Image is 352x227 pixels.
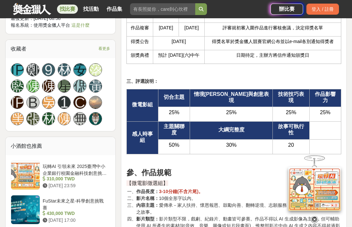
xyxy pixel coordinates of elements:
[288,142,294,148] span: 20
[42,80,55,93] a: 陳
[130,24,150,31] p: 作品複審
[278,91,304,103] strong: 技術技巧表現
[89,113,102,125] img: Avatar
[43,163,108,175] div: 玩轉AI 引領未來 2025臺灣中小企業銀行校園金融科技創意挑戰賽
[58,80,71,93] a: 星
[81,5,101,14] a: 找活動
[11,22,110,29] div: 報名系統：使用獎金獵人平台
[11,15,110,22] div: 最後更新： [DATE] 08:58
[73,112,86,125] a: 無
[136,202,341,216] li: 愛傳承－家人扶持、懷恩報恩、鼓勵向善、翻轉逆境、志願服務，富含正能量，激勵人心之故事。
[6,137,115,155] div: 小酒館也推薦
[98,45,110,52] span: 看更多
[288,167,341,211] img: d2146d9a-e6f6-4337-9592-8cefde37ba6b.png
[73,63,86,76] a: 安
[43,175,108,182] div: 310,000 TWD
[136,196,159,201] strong: 影片名稱：
[278,124,304,135] strong: 故事可執行性
[132,102,153,107] strong: 微電影組
[169,110,179,115] span: 25%
[73,80,86,93] a: 偲
[320,110,330,115] span: 25%
[126,168,171,177] strong: 參、作品規範
[42,112,55,125] a: 林
[208,24,338,31] p: 評審就初審入圍作品進行審核會議，決定得獎名單
[104,5,125,14] a: 作品集
[43,182,108,189] div: [DATE] 23:59
[126,79,158,84] strong: 三、評選說明：
[26,96,39,109] a: B
[89,96,102,109] a: Avatar
[43,210,108,217] div: 430,000 TWD
[11,46,26,52] span: 收藏者
[26,112,39,125] a: 張
[126,180,168,186] span: 【微電影徵選組】
[11,80,24,93] a: 藍
[42,63,55,76] a: 9
[271,4,303,15] a: 辦比賽
[286,110,296,115] span: 25%
[130,52,150,59] p: 頒獎典禮
[132,131,153,143] strong: 感人時事組
[89,63,102,76] a: 落
[73,96,86,109] a: C
[11,96,24,109] a: [PERSON_NAME]
[306,4,339,15] div: 登入 / 註冊
[71,23,90,28] a: 這是什麼
[42,96,55,109] a: 吳
[89,80,102,93] a: 黃
[156,52,201,59] p: 預計 [DATE](六)中午
[169,142,179,148] span: 50%
[136,203,159,208] strong: 內容主題：
[156,38,201,45] p: [DATE]
[315,91,336,103] strong: 作品影響力
[136,195,341,202] li: 10個全形字以內。
[43,198,108,210] div: FuStar未來之星-科學創意挑戰賽
[226,110,237,115] span: 25%
[58,112,71,125] a: 陳
[11,63,24,76] a: [PERSON_NAME]
[11,112,24,125] a: 黑
[43,217,108,224] div: [DATE] 17:00
[26,63,39,76] a: 鄭
[11,195,110,224] a: FuStar未來之星-科學創意挑戰賽 430,000 TWD [DATE] 17:00
[136,216,159,221] strong: 影片類型：
[164,124,184,135] strong: 主題關聯度
[130,3,195,15] input: 有長照挺你，care到心坎裡！青春出手，拍出照顧 影音徵件活動
[208,38,338,45] p: 得獎名單於獎金獵人競賽官網公布並以e-mail各別通知得獎者
[58,96,71,109] a: 1
[26,80,39,93] a: 陳
[159,189,203,194] strong: 3-10分鐘(不含片尾)。
[130,38,150,45] p: 得獎公告
[164,94,184,100] strong: 切合主題
[58,63,71,76] a: 林
[136,189,159,194] strong: 作品長度：
[208,52,338,59] p: 日期待定，主辦方將信件通知頒獎日
[156,24,175,31] p: [DATE]
[11,160,110,190] a: 玩轉AI 引領未來 2025臺灣中小企業銀行校園金融科技創意挑戰賽 310,000 TWD [DATE] 23:59
[194,91,269,103] strong: 情境[PERSON_NAME]與創意表現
